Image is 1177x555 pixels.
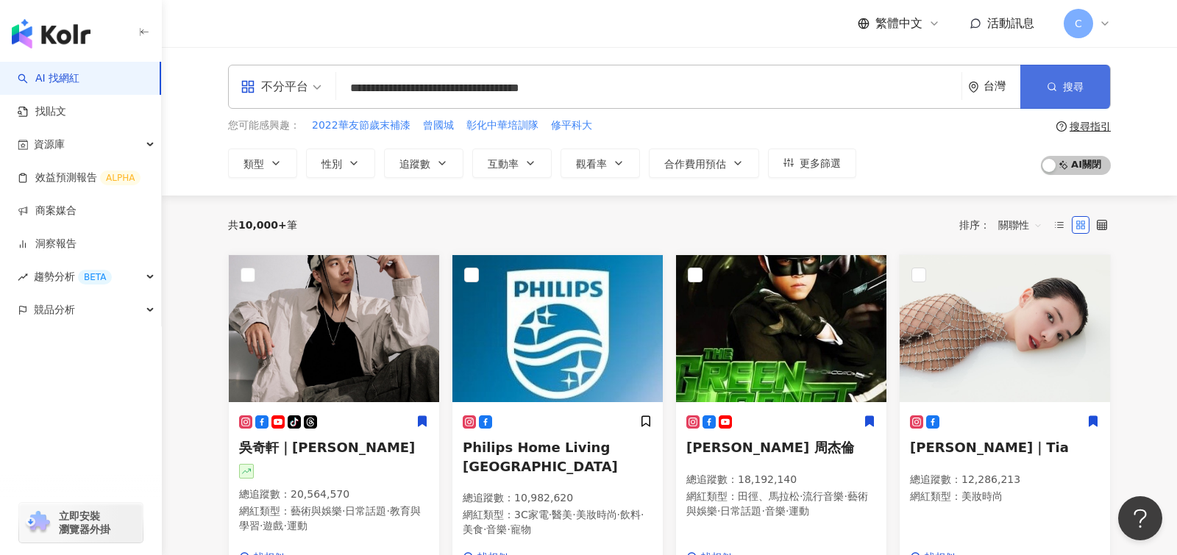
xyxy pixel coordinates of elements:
[1020,65,1110,109] button: 搜尋
[228,118,300,133] span: 您可能感興趣：
[720,505,761,517] span: 日常話題
[312,118,410,133] span: 2022華友節歲末補漆
[34,128,65,161] span: 資源庫
[463,523,483,535] span: 美食
[1075,15,1082,32] span: C
[463,440,618,473] span: Philips Home Living [GEOGRAPHIC_DATA]
[243,158,264,170] span: 類型
[617,509,620,520] span: ·
[910,490,1100,504] p: 網紅類型 ：
[59,509,110,536] span: 立即安裝 瀏覽器外掛
[786,505,789,517] span: ·
[910,473,1100,487] p: 總追蹤數 ： 12,286,213
[968,82,979,93] span: environment
[321,158,342,170] span: 性別
[620,509,641,520] span: 飲料
[260,520,263,531] span: ·
[686,440,854,455] span: [PERSON_NAME] 周杰倫
[875,15,922,32] span: 繁體中文
[686,473,876,487] p: 總追蹤數 ： 18,192,140
[422,118,455,134] button: 曾國城
[768,148,856,178] button: 更多篩選
[800,157,841,169] span: 更多篩選
[959,213,1050,237] div: 排序：
[649,148,759,178] button: 合作費用預估
[900,255,1110,402] img: KOL Avatar
[472,148,552,178] button: 互動率
[466,118,538,133] span: 彰化中華培訓隊
[263,520,283,531] span: 遊戲
[987,16,1034,30] span: 活動訊息
[342,505,345,517] span: ·
[717,505,720,517] span: ·
[800,490,803,502] span: ·
[910,440,1069,455] span: [PERSON_NAME]｜Tia
[511,523,531,535] span: 寵物
[239,487,429,502] p: 總追蹤數 ： 20,564,570
[550,118,593,134] button: 修平科大
[34,293,75,326] span: 競品分析
[1056,121,1067,132] span: question-circle
[399,158,430,170] span: 追蹤數
[18,71,79,86] a: searchAI 找網紅
[463,508,652,537] p: 網紅類型 ：
[239,440,415,455] span: 吳奇軒｜[PERSON_NAME]
[1063,81,1084,93] span: 搜尋
[466,118,539,134] button: 彰化中華培訓隊
[306,148,375,178] button: 性別
[686,490,868,517] span: 藝術與娛樂
[765,505,786,517] span: 音樂
[229,255,439,402] img: KOL Avatar
[761,505,764,517] span: ·
[738,490,800,502] span: 田徑、馬拉松
[241,75,308,99] div: 不分平台
[803,490,844,502] span: 流行音樂
[789,505,809,517] span: 運動
[507,523,510,535] span: ·
[291,505,342,517] span: 藝術與娛樂
[423,118,454,133] span: 曾國城
[998,213,1042,237] span: 關聯性
[18,237,77,251] a: 洞察報告
[24,511,52,534] img: chrome extension
[676,255,886,402] img: KOL Avatar
[311,118,411,134] button: 2022華友節歲末補漆
[664,158,726,170] span: 合作費用預估
[384,148,463,178] button: 追蹤數
[345,505,386,517] span: 日常話題
[572,509,575,520] span: ·
[19,503,143,543] a: chrome extension立即安裝 瀏覽器外掛
[283,520,286,531] span: ·
[287,520,307,531] span: 運動
[238,219,287,231] span: 10,000+
[1070,121,1111,132] div: 搜尋指引
[549,509,552,520] span: ·
[241,79,255,94] span: appstore
[576,509,617,520] span: 美妝時尚
[961,490,1003,502] span: 美妝時尚
[488,158,519,170] span: 互動率
[228,219,297,231] div: 共 筆
[18,204,77,218] a: 商案媒合
[641,509,644,520] span: ·
[386,505,389,517] span: ·
[844,490,847,502] span: ·
[483,523,486,535] span: ·
[12,19,90,49] img: logo
[561,148,640,178] button: 觀看率
[486,523,507,535] span: 音樂
[463,491,652,506] p: 總追蹤數 ： 10,982,620
[18,171,141,185] a: 效益預測報告ALPHA
[78,270,112,284] div: BETA
[551,118,592,133] span: 修平科大
[18,272,28,282] span: rise
[34,260,112,293] span: 趨勢分析
[18,104,66,119] a: 找貼文
[514,509,549,520] span: 3C家電
[228,148,297,178] button: 類型
[576,158,607,170] span: 觀看率
[984,80,1020,93] div: 台灣
[1118,496,1162,540] iframe: Help Scout Beacon - Open
[686,490,876,518] p: 網紅類型 ：
[552,509,572,520] span: 醫美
